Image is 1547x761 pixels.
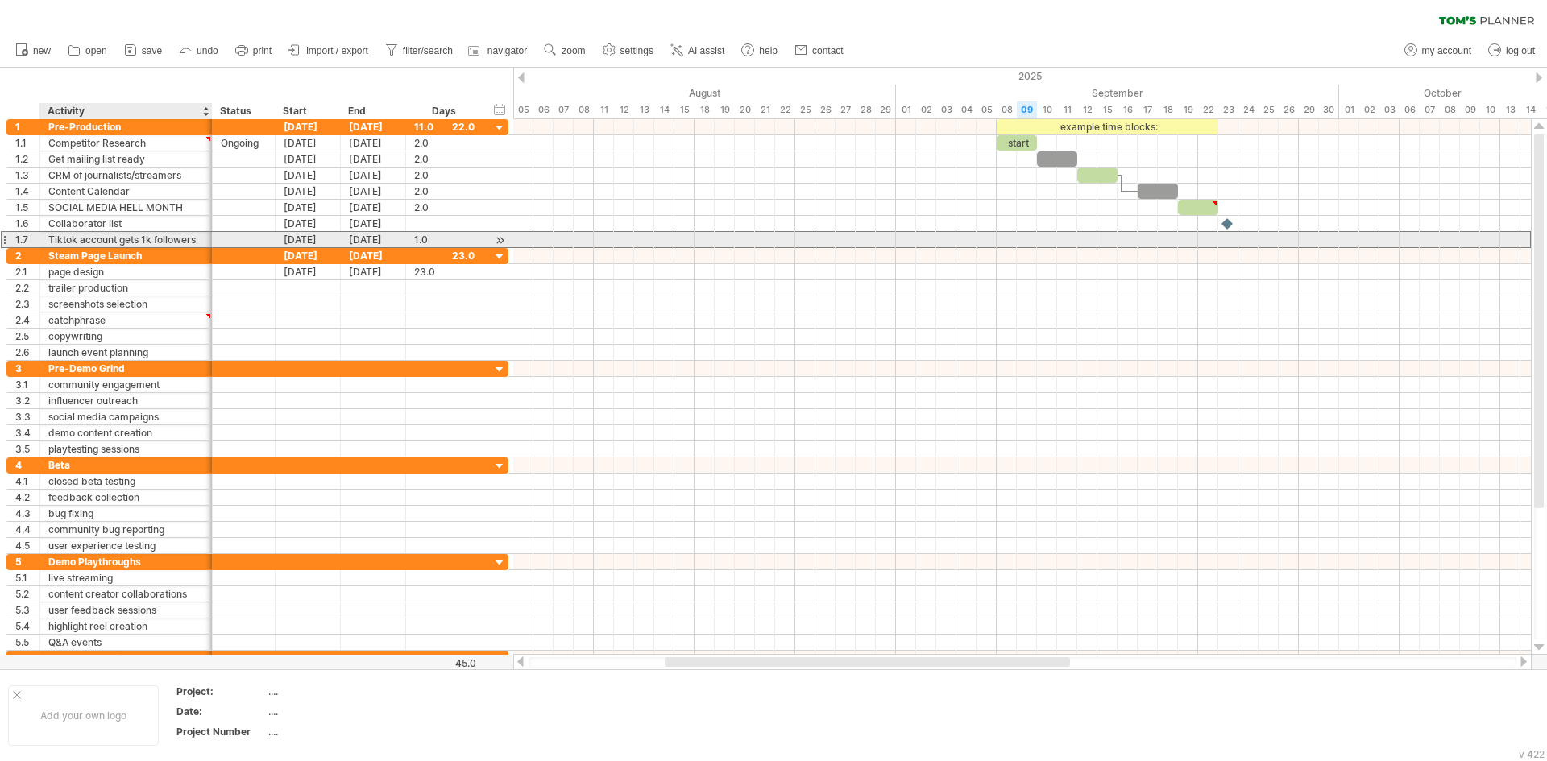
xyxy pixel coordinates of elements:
div: start [997,135,1037,151]
div: Tuesday, 12 August 2025 [614,101,634,118]
div: 3.4 [15,425,39,440]
div: Get mailing list ready [48,151,204,167]
div: 4.4 [15,522,39,537]
div: Date: [176,705,265,718]
div: Wednesday, 24 September 2025 [1238,101,1259,118]
div: [DATE] [276,119,341,134]
div: Beta [48,457,204,473]
div: Tuesday, 16 September 2025 [1118,101,1138,118]
div: Tuesday, 26 August 2025 [815,101,836,118]
span: contact [812,45,844,56]
div: example time blocks: [997,119,1218,134]
div: 2.6 [15,345,39,360]
div: user feedback sessions [48,602,204,618]
div: Wednesday, 17 September 2025 [1138,101,1158,118]
div: [DATE] [276,232,341,247]
div: 2.1 [15,264,39,279]
a: my account [1400,40,1476,61]
div: 45.0 [407,657,476,669]
div: Tiktok account gets 1k followers [48,232,204,247]
div: Monday, 13 October 2025 [1500,101,1520,118]
div: 1.7 [15,232,39,247]
div: Wednesday, 13 August 2025 [634,101,654,118]
div: Thursday, 14 August 2025 [654,101,674,118]
a: new [11,40,56,61]
div: trailer production [48,280,204,296]
div: .... [268,725,404,738]
div: 5.4 [15,618,39,634]
div: [DATE] [276,248,341,263]
div: 2.0 [414,168,475,183]
span: log out [1506,45,1535,56]
div: Monday, 11 August 2025 [594,101,614,118]
a: print [231,40,276,61]
div: Ongoing [221,135,267,151]
span: import / export [306,45,368,56]
div: Thursday, 18 September 2025 [1158,101,1178,118]
a: settings [599,40,658,61]
div: Thursday, 7 August 2025 [554,101,574,118]
div: 4 [15,457,39,473]
div: [DATE] [341,168,406,183]
div: Monday, 18 August 2025 [695,101,715,118]
div: [DATE] [341,135,406,151]
div: launch event planning [48,345,204,360]
div: Pre-Production [48,119,204,134]
div: 4.1 [15,474,39,489]
div: Friday, 12 September 2025 [1077,101,1097,118]
div: v 4.0.25 [45,26,79,39]
div: demo content creation [48,425,204,440]
div: feedback collection [48,490,204,505]
span: settings [620,45,653,56]
span: help [759,45,778,56]
div: .... [268,705,404,718]
div: [DATE] [276,184,341,199]
div: CRM of journalists/streamers [48,168,204,183]
img: website_grey.svg [26,42,39,55]
div: 4.3 [15,506,39,521]
div: Steam Page Launch [48,248,204,263]
a: help [737,40,782,61]
div: End [348,103,396,119]
div: Monday, 25 August 2025 [795,101,815,118]
div: Thursday, 4 September 2025 [956,101,977,118]
div: [DATE] [341,151,406,167]
div: community bug reporting [48,522,204,537]
div: Thursday, 11 September 2025 [1057,101,1077,118]
div: 2.5 [15,329,39,344]
div: 1.0 [414,232,475,247]
div: Monday, 15 September 2025 [1097,101,1118,118]
div: page design [48,264,204,279]
span: filter/search [403,45,453,56]
div: [DATE] [276,200,341,215]
div: 23.0 [414,264,475,279]
div: 3 [15,361,39,376]
div: content creator collaborations [48,586,204,602]
div: live streaming [48,570,204,585]
div: September 2025 [896,85,1339,101]
div: Thursday, 9 October 2025 [1460,101,1480,118]
div: Activity [48,103,203,119]
div: Collaborator list [48,216,204,231]
div: August 2025 [473,85,896,101]
div: Friday, 10 October 2025 [1480,101,1500,118]
div: Tuesday, 2 September 2025 [916,101,936,118]
a: navigator [466,40,532,61]
div: [DATE] [276,135,341,151]
div: Domain: [DOMAIN_NAME] [42,42,177,55]
div: screenshots selection [48,296,204,312]
div: Friday, 3 October 2025 [1379,101,1400,118]
a: undo [175,40,223,61]
div: Start [283,103,331,119]
div: v 422 [1519,748,1545,760]
div: community engagement [48,377,204,392]
div: Wednesday, 1 October 2025 [1339,101,1359,118]
a: filter/search [381,40,458,61]
div: 1.3 [15,168,39,183]
div: Monday, 8 September 2025 [997,101,1017,118]
div: Tuesday, 5 August 2025 [513,101,533,118]
div: 5.1 [15,570,39,585]
div: [DATE] [276,264,341,279]
div: Friday, 5 September 2025 [977,101,997,118]
div: Tuesday, 9 September 2025 [1017,101,1037,118]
